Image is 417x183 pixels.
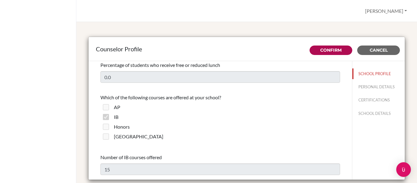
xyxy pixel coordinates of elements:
span: Which of the following courses are offered at your school? [100,94,221,100]
div: Open Intercom Messenger [396,162,411,177]
label: IB [114,113,118,121]
label: Honors [114,123,130,130]
button: SCHOOL PROFILE [352,68,405,79]
button: PERSONAL DETAILS [352,82,405,92]
button: [PERSON_NAME] [362,5,410,17]
label: AP [114,104,120,111]
div: Counselor Profile [96,44,397,53]
span: Number of IB courses offered [100,154,162,160]
label: [GEOGRAPHIC_DATA] [114,133,163,140]
span: Percentage of students who receive free or reduced lunch [100,62,220,68]
button: SCHOOL DETAILS [352,108,405,119]
button: CERTIFICATIONS [352,95,405,105]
